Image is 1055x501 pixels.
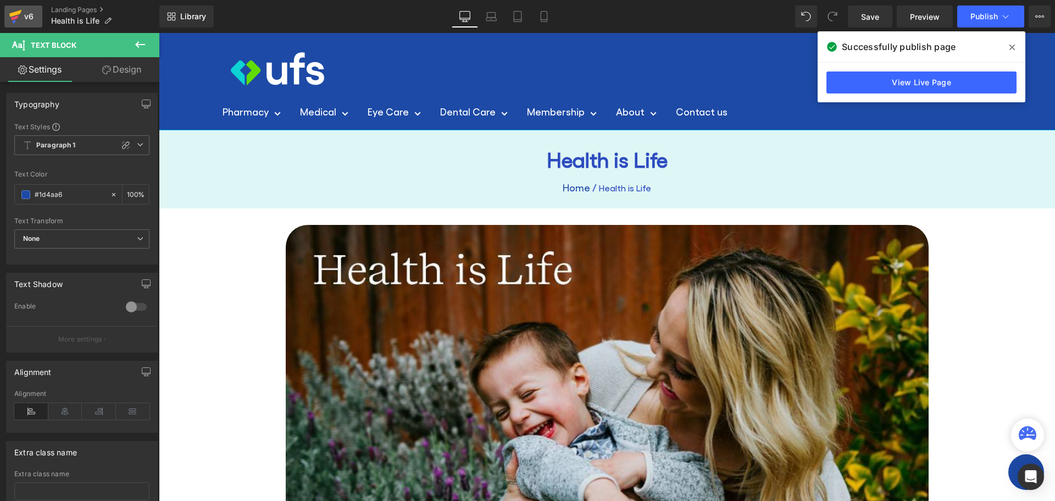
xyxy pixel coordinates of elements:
[209,70,262,87] a: Eye Care
[64,11,174,60] img: UFS Healthcare
[14,390,149,398] div: Alignment
[159,5,214,27] a: New Library
[1018,464,1044,490] div: Open Intercom Messenger
[457,70,498,87] a: About
[452,5,478,27] a: Desktop
[531,5,557,27] a: Mobile
[35,189,105,201] input: Color
[22,9,36,24] div: v6
[82,57,162,82] a: Design
[7,326,157,352] button: More settings
[478,5,504,27] a: Laptop
[14,217,149,225] div: Text Transform
[957,5,1024,27] button: Publish
[51,5,159,14] a: Landing Pages
[51,16,99,25] span: Health is Life
[431,146,440,163] span: /
[127,114,770,139] h1: Health is Life
[861,11,879,23] span: Save
[36,141,76,150] b: Paragraph 1
[58,334,102,344] p: More settings
[842,40,956,53] span: Successfully publish page
[123,185,149,204] div: %
[141,70,190,87] a: Medical
[180,12,206,21] span: Library
[504,5,531,27] a: Tablet
[4,5,42,27] a: v6
[127,139,770,170] nav: breadcrumbs
[14,361,52,377] div: Alignment
[14,122,149,131] div: Text Styles
[795,5,817,27] button: Undo
[897,5,953,27] a: Preview
[14,273,63,289] div: Text Shadow
[803,24,830,48] button: Search
[368,70,438,87] a: Membership
[970,12,998,21] span: Publish
[1029,5,1051,27] button: More
[281,70,349,87] a: Dental Care
[910,11,940,23] span: Preview
[821,5,843,27] button: Redo
[14,442,77,457] div: Extra class name
[14,470,149,478] div: Extra class name
[517,70,569,87] a: Contact us
[31,41,76,49] span: Text Block
[14,302,115,313] div: Enable
[23,234,40,243] b: None
[64,70,122,87] a: Pharmacy
[14,93,59,109] div: Typography
[14,170,149,178] div: Text Color
[826,71,1017,93] a: View Live Page
[404,146,431,163] a: Home
[662,24,803,48] input: Search...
